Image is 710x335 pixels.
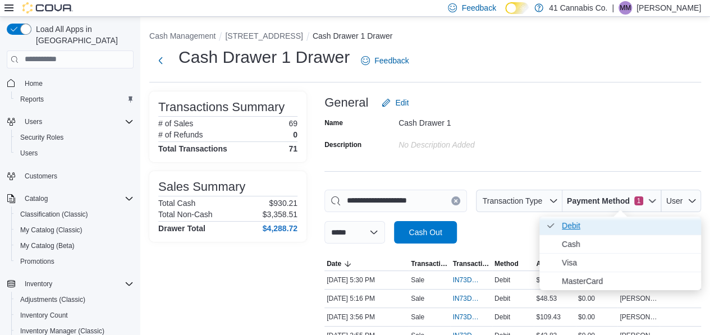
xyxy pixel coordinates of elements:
span: $48.53 [536,294,557,303]
span: Promotions [16,255,134,268]
button: Customers [2,168,138,184]
p: 41 Cannabis Co. [549,1,607,15]
span: Classification (Classic) [20,210,88,219]
input: Dark Mode [505,2,529,14]
button: Transaction Type [409,257,450,270]
img: Cova [22,2,73,13]
label: Description [324,140,361,149]
span: Promotions [20,257,54,266]
a: Classification (Classic) [16,208,93,221]
h6: Total Non-Cash [158,210,213,219]
span: $109.43 [536,313,560,322]
li: MasterCard [539,272,701,290]
span: Debit [494,276,510,284]
button: Users [2,114,138,130]
button: Catalog [2,191,138,206]
div: [DATE] 3:56 PM [324,310,409,324]
p: [PERSON_NAME] [636,1,701,15]
span: Security Roles [20,133,63,142]
span: IN73DF-59432 [452,294,478,303]
span: 1 active filters [634,196,643,205]
a: My Catalog (Beta) [16,239,79,253]
button: IN73DF-59432 [452,292,489,305]
span: Reports [16,93,134,106]
h6: Total Cash [158,199,195,208]
button: Reports [11,91,138,107]
span: Inventory Count [16,309,134,322]
h3: General [324,96,368,109]
h4: $4,288.72 [263,224,297,233]
span: Reports [20,95,44,104]
span: Home [25,79,43,88]
span: Users [20,115,134,129]
span: My Catalog (Beta) [16,239,134,253]
span: Dark Mode [505,14,506,15]
span: Transaction Type [411,259,448,268]
span: Users [20,149,38,158]
a: Inventory Count [16,309,72,322]
p: 69 [288,119,297,128]
span: Feedback [461,2,496,13]
h1: Cash Drawer 1 Drawer [178,46,350,68]
span: Debit [562,219,694,232]
button: Transaction # [450,257,492,270]
span: Transaction # [452,259,489,268]
button: Edit [377,91,413,114]
div: $0.00 [576,292,617,305]
button: Users [11,145,138,161]
a: My Catalog (Classic) [16,223,87,237]
span: [PERSON_NAME] [620,294,657,303]
input: This is a search bar. As you type, the results lower in the page will automatically filter. [324,190,467,212]
button: Cash Drawer 1 Drawer [313,31,392,40]
h3: Sales Summary [158,180,245,194]
li: Debit [539,217,701,235]
button: Promotions [11,254,138,269]
ul: Payment Method [539,217,701,290]
p: Sale [411,313,424,322]
h6: # of Sales [158,119,193,128]
button: Home [2,75,138,91]
span: Adjustments (Classic) [20,295,85,304]
span: Adjustments (Classic) [16,293,134,306]
li: Visa [539,254,701,272]
button: IN73DF-59434 [452,273,489,287]
p: $3,358.51 [263,210,297,219]
p: Sale [411,276,424,284]
a: Home [20,77,47,90]
a: Feedback [356,49,413,72]
button: Inventory Count [11,308,138,323]
button: Clear input [451,196,460,205]
span: MM [620,1,631,15]
span: Date [327,259,341,268]
a: Customers [20,169,62,183]
div: $0.00 [576,310,617,324]
button: Inventory [2,276,138,292]
div: No Description added [398,136,549,149]
span: IN73DF-59434 [452,276,478,284]
h4: Drawer Total [158,224,205,233]
a: Users [16,146,42,160]
span: Inventory Count [20,311,68,320]
button: Users [20,115,47,129]
button: My Catalog (Beta) [11,238,138,254]
span: MasterCard [562,274,694,288]
span: Visa [562,256,694,269]
span: Feedback [374,55,409,66]
button: Classification (Classic) [11,206,138,222]
button: Security Roles [11,130,138,145]
p: | [612,1,614,15]
button: [STREET_ADDRESS] [225,31,303,40]
span: Security Roles [16,131,134,144]
span: Classification (Classic) [16,208,134,221]
span: User [666,196,683,205]
span: Catalog [25,194,48,203]
li: Cash [539,235,701,254]
span: Method [494,259,519,268]
span: Users [16,146,134,160]
button: Inventory [20,277,57,291]
p: $930.21 [269,199,297,208]
span: My Catalog (Beta) [20,241,75,250]
div: Cash Drawer 1 [398,114,549,127]
a: Promotions [16,255,59,268]
span: Payment Method [567,195,630,206]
